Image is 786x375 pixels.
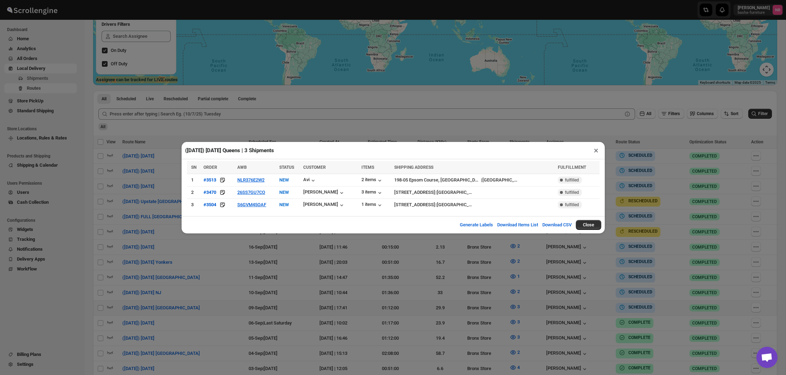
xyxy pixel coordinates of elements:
[394,189,554,196] div: |
[237,202,266,207] button: S6GVM45OAF
[203,190,216,195] div: #3470
[203,177,216,184] button: #3513
[591,145,601,155] button: ×
[187,174,202,186] td: 1
[394,177,480,184] div: 198-05 Epsom Course, [GEOGRAPHIC_DATA], NY 11423, [GEOGRAPHIC_DATA]
[394,189,435,196] div: [STREET_ADDRESS]
[203,202,216,207] div: #3504
[187,186,202,198] td: 2
[437,201,474,208] div: [GEOGRAPHIC_DATA]
[394,201,554,208] div: |
[303,165,326,170] span: CUSTOMER
[361,177,383,184] button: 2 items
[303,177,317,184] button: Avi
[279,165,294,170] span: STATUS
[361,165,374,170] span: ITEMS
[191,165,196,170] span: SN
[303,202,345,209] button: [PERSON_NAME]
[203,177,216,183] div: #3513
[303,189,345,196] button: [PERSON_NAME]
[565,177,579,183] span: fulfilled
[565,190,579,195] span: fulfilled
[279,177,289,183] span: NEW
[203,189,216,196] button: #3470
[237,190,265,195] button: 26SS7GU7CO
[237,177,264,183] button: NLR376E2W2
[279,190,289,195] span: NEW
[576,220,601,230] button: Close
[394,201,435,208] div: [STREET_ADDRESS]
[394,177,554,184] div: |
[756,347,778,368] a: Open chat
[203,201,216,208] button: #3504
[185,147,274,154] h2: ([DATE]) [DATE] Queens | 3 Shipments
[493,218,542,232] button: Download Items List
[456,218,497,232] button: Generate Labels
[237,165,247,170] span: AWB
[203,165,217,170] span: ORDER
[565,202,579,208] span: fulfilled
[437,189,474,196] div: [GEOGRAPHIC_DATA]
[394,165,433,170] span: SHIPPING ADDRESS
[361,189,383,196] button: 3 items
[538,218,576,232] button: Download CSV
[558,165,586,170] span: FULFILLMENT
[187,198,202,211] td: 3
[482,177,520,184] div: [GEOGRAPHIC_DATA]
[279,202,289,207] span: NEW
[361,202,383,209] button: 1 items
